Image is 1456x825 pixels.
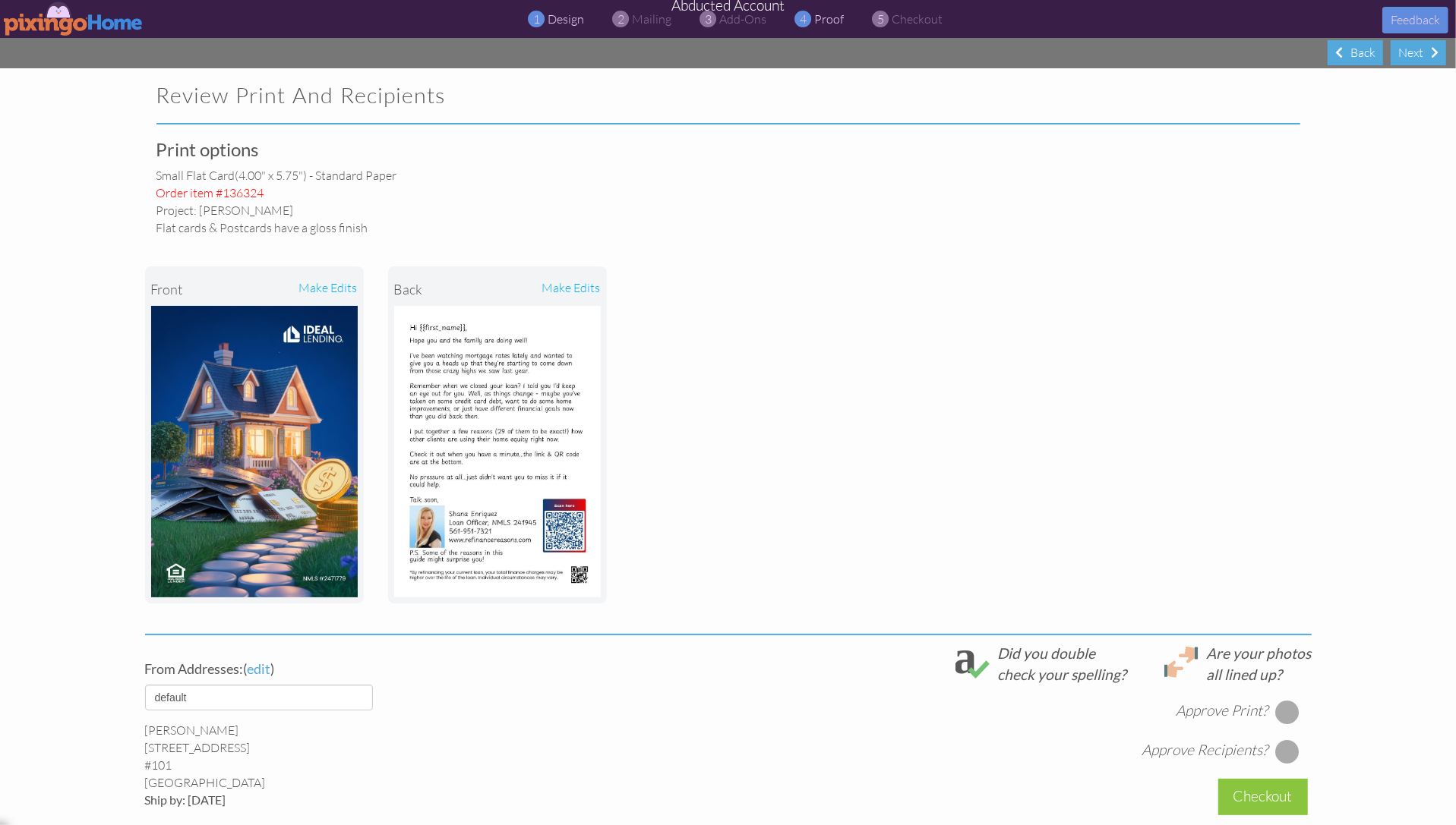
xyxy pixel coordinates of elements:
div: all lined up? [1206,664,1311,685]
div: Back [1328,40,1383,65]
span: From Addresses: [145,660,244,677]
span: 3 [705,11,712,28]
div: make edits [497,272,601,306]
img: Landscape Image [394,306,601,597]
span: design [548,11,585,27]
div: [PERSON_NAME] [STREET_ADDRESS] [GEOGRAPHIC_DATA] [145,722,519,808]
span: Ship by: [DATE] [145,792,226,807]
img: pixingo logo [4,2,144,36]
div: small flat card [156,167,523,184]
div: Did you double [997,643,1126,663]
span: edit [248,660,271,677]
div: Approve Print? [1176,701,1268,721]
div: Project: [PERSON_NAME] [156,202,523,219]
div: check your spelling? [997,664,1126,685]
button: Feedback [1382,7,1448,33]
div: Flat cards & Postcards have a gloss finish [156,219,523,237]
span: proof [815,11,845,27]
span: 2 [617,11,624,28]
img: check_spelling.svg [955,647,990,678]
span: add-ons [720,11,767,27]
div: back [394,272,497,306]
h2: Review Print and Recipients [156,83,702,108]
span: 4 [800,11,807,28]
img: lineup.svg [1164,647,1199,678]
h4: ( ) [145,662,519,677]
div: Order item #136324 [156,184,523,202]
span: mailing [633,11,672,27]
div: Checkout [1218,779,1308,814]
span: 1 [533,11,540,28]
div: Next [1391,40,1446,65]
span: checkout [892,11,943,27]
span: - Standard paper [310,168,397,183]
span: 5 [877,11,884,28]
div: make edits [254,272,358,306]
h3: Print options [156,140,511,159]
img: Landscape Image [151,306,358,597]
div: Approve Recipients? [1142,740,1268,760]
div: front [151,272,254,306]
div: Are your photos [1206,643,1311,663]
span: #101 [145,757,172,773]
span: (4.00" x 5.75") [235,168,308,183]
